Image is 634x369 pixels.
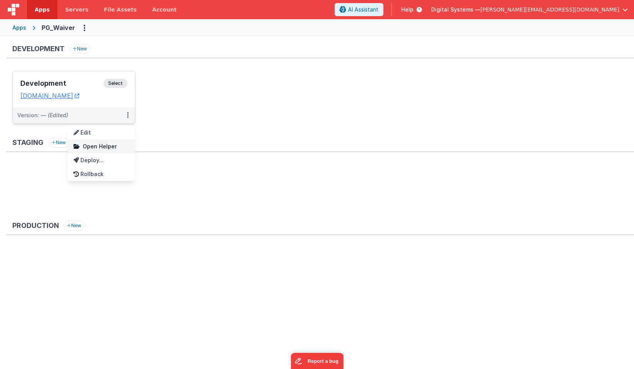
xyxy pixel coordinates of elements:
button: AI Assistant [335,3,383,16]
div: Options [67,126,135,181]
span: Servers [65,6,88,13]
a: Rollback [67,167,135,181]
button: Digital Systems — [PERSON_NAME][EMAIL_ADDRESS][DOMAIN_NAME] [431,6,628,13]
span: [PERSON_NAME][EMAIL_ADDRESS][DOMAIN_NAME] [480,6,619,13]
span: Help [401,6,413,13]
span: Open Helper [83,143,117,150]
span: Digital Systems — [431,6,480,13]
span: AI Assistant [348,6,378,13]
span: File Assets [104,6,137,13]
a: Edit [67,126,135,140]
span: Apps [35,6,50,13]
a: Deploy... [67,153,135,167]
iframe: Marker.io feedback button [291,353,343,369]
